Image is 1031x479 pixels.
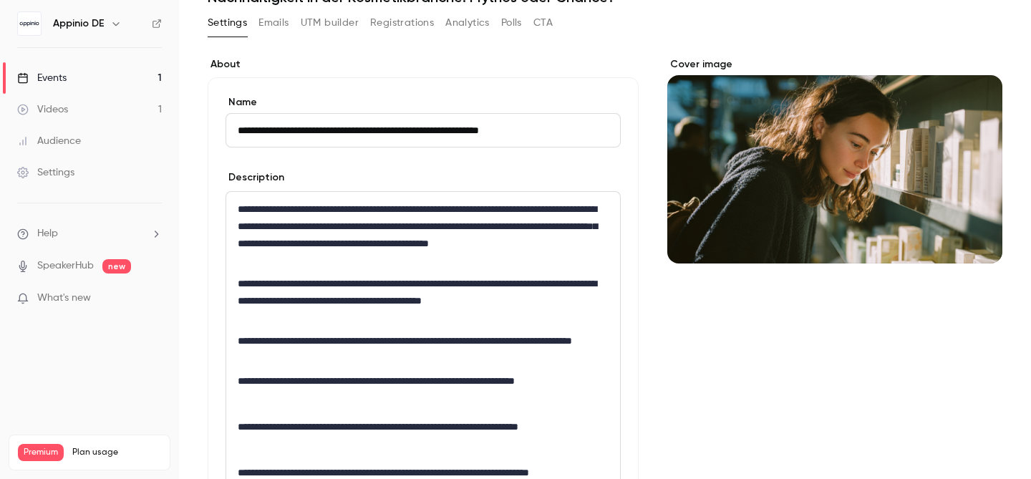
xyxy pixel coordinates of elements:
div: Settings [17,165,74,180]
li: help-dropdown-opener [17,226,162,241]
label: Name [226,95,621,110]
div: Videos [17,102,68,117]
span: new [102,259,131,274]
button: Settings [208,11,247,34]
button: CTA [533,11,553,34]
span: Premium [18,444,64,461]
label: About [208,57,639,72]
img: Appinio DE [18,12,41,35]
button: Analytics [445,11,490,34]
div: Audience [17,134,81,148]
button: Registrations [370,11,434,34]
span: Plan usage [72,447,161,458]
a: SpeakerHub [37,258,94,274]
button: Emails [258,11,289,34]
label: Description [226,170,284,185]
section: Cover image [667,57,1002,263]
button: Polls [501,11,522,34]
button: UTM builder [301,11,359,34]
span: What's new [37,291,91,306]
span: Help [37,226,58,241]
div: Events [17,71,67,85]
h6: Appinio DE [53,16,105,31]
label: Cover image [667,57,1002,72]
